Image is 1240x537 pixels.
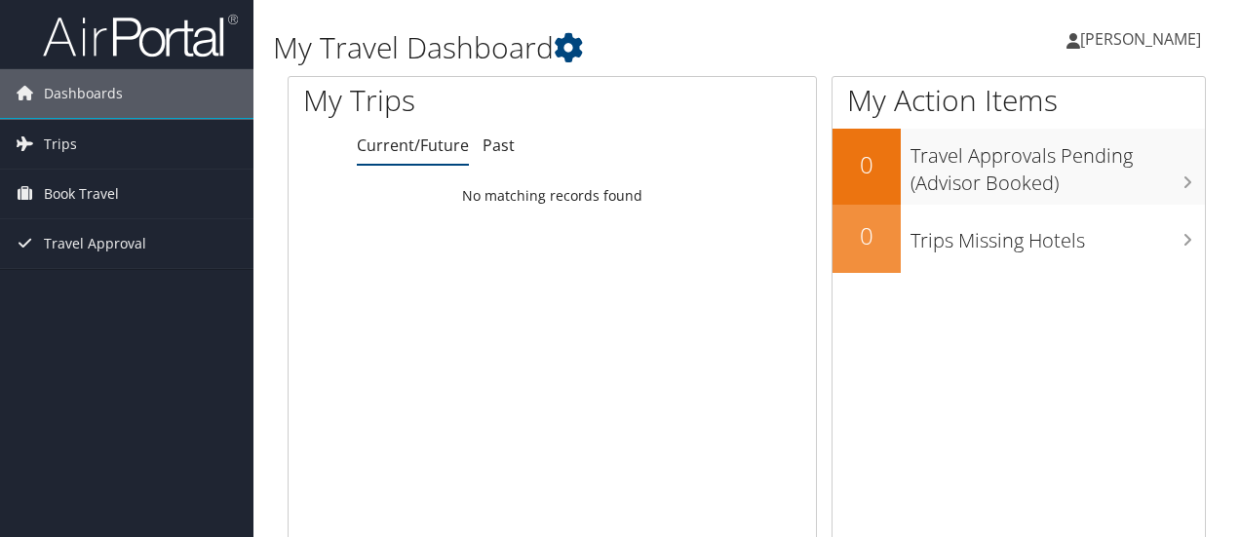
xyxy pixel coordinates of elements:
h3: Trips Missing Hotels [911,217,1205,254]
img: airportal-logo.png [43,13,238,58]
span: [PERSON_NAME] [1080,28,1201,50]
h1: My Travel Dashboard [273,27,905,68]
span: Trips [44,120,77,169]
a: 0Travel Approvals Pending (Advisor Booked) [833,129,1205,204]
span: Book Travel [44,170,119,218]
td: No matching records found [289,178,816,213]
span: Travel Approval [44,219,146,268]
span: Dashboards [44,69,123,118]
a: 0Trips Missing Hotels [833,205,1205,273]
h2: 0 [833,219,901,252]
h1: My Action Items [833,80,1205,121]
h3: Travel Approvals Pending (Advisor Booked) [911,133,1205,197]
a: Past [483,134,515,156]
a: [PERSON_NAME] [1066,10,1221,68]
h2: 0 [833,148,901,181]
h1: My Trips [303,80,582,121]
a: Current/Future [357,134,469,156]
